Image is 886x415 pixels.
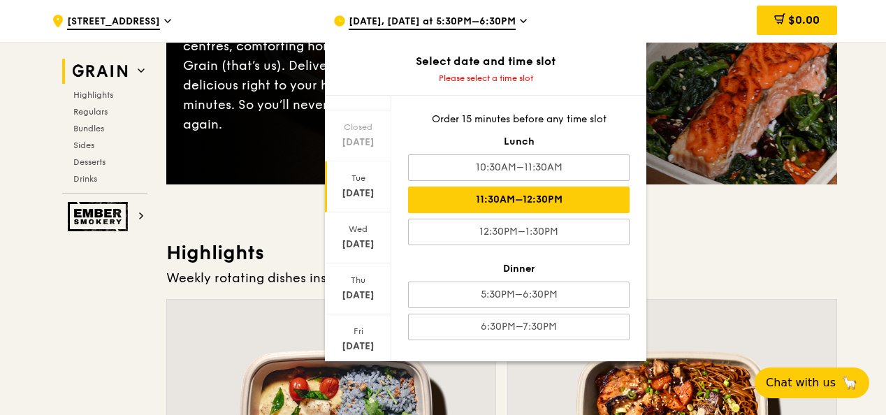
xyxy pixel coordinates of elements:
div: There are Michelin-star restaurants, hawker centres, comforting home-cooked classics… and Grain (... [183,17,502,134]
h3: Highlights [166,240,837,265]
div: Please select a time slot [325,73,646,84]
img: Ember Smokery web logo [68,202,132,231]
div: 6:30PM–7:30PM [408,314,630,340]
div: Weekly rotating dishes inspired by flavours from around the world. [166,268,837,288]
div: Tue [327,173,389,184]
div: Order 15 minutes before any time slot [408,112,630,126]
div: Wed [327,224,389,235]
img: Grain web logo [68,59,132,84]
div: [DATE] [327,187,389,201]
div: Lunch [408,135,630,149]
span: Sides [73,140,94,150]
button: Chat with us🦙 [755,367,869,398]
div: [DATE] [327,238,389,252]
span: Drinks [73,174,97,184]
div: 11:30AM–12:30PM [408,187,630,213]
div: Select date and time slot [325,53,646,70]
div: Dinner [408,262,630,276]
span: $0.00 [788,13,820,27]
div: 12:30PM–1:30PM [408,219,630,245]
div: Thu [327,275,389,286]
div: 5:30PM–6:30PM [408,282,630,308]
span: Regulars [73,107,108,117]
span: [STREET_ADDRESS] [67,15,160,30]
span: [DATE], [DATE] at 5:30PM–6:30PM [349,15,516,30]
div: Closed [327,122,389,133]
span: Bundles [73,124,104,133]
div: [DATE] [327,136,389,150]
span: 🦙 [841,374,858,391]
span: Chat with us [766,374,836,391]
span: Highlights [73,90,113,100]
span: Desserts [73,157,106,167]
div: 10:30AM–11:30AM [408,154,630,181]
div: [DATE] [327,289,389,303]
div: Fri [327,326,389,337]
div: [DATE] [327,340,389,354]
